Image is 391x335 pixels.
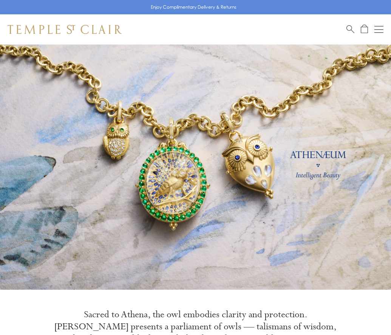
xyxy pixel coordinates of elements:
img: Temple St. Clair [8,25,122,34]
a: Open Shopping Bag [361,25,368,34]
p: Enjoy Complimentary Delivery & Returns [151,3,236,11]
button: Open navigation [374,25,383,34]
a: Search [346,25,354,34]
